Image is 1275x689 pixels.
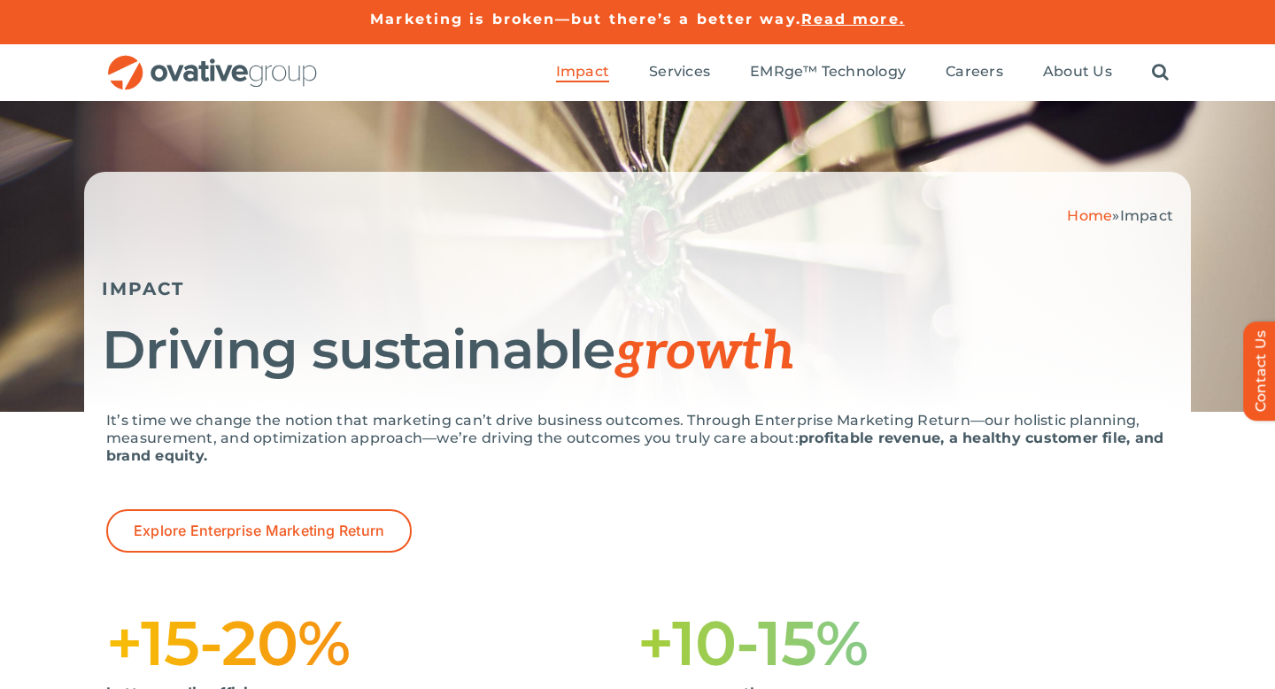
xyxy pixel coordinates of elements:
[556,44,1169,101] nav: Menu
[106,412,1169,465] p: It’s time we change the notion that marketing can’t drive business outcomes. Through Enterprise M...
[102,321,1173,381] h1: Driving sustainable
[1043,63,1112,82] a: About Us
[637,615,1169,671] h1: +10-15%
[106,509,412,553] a: Explore Enterprise Marketing Return
[102,278,1173,299] h5: IMPACT
[556,63,609,81] span: Impact
[1043,63,1112,81] span: About Us
[370,11,801,27] a: Marketing is broken—but there’s a better way.
[946,63,1003,81] span: Careers
[106,615,637,671] h1: +15-20%
[614,321,795,384] span: growth
[801,11,905,27] a: Read more.
[649,63,710,81] span: Services
[1152,63,1169,82] a: Search
[750,63,906,82] a: EMRge™ Technology
[1067,207,1112,224] a: Home
[556,63,609,82] a: Impact
[649,63,710,82] a: Services
[106,430,1163,464] strong: profitable revenue, a healthy customer file, and brand equity.
[134,523,384,539] span: Explore Enterprise Marketing Return
[1067,207,1173,224] span: »
[946,63,1003,82] a: Careers
[750,63,906,81] span: EMRge™ Technology
[106,53,319,70] a: OG_Full_horizontal_RGB
[1120,207,1173,224] span: Impact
